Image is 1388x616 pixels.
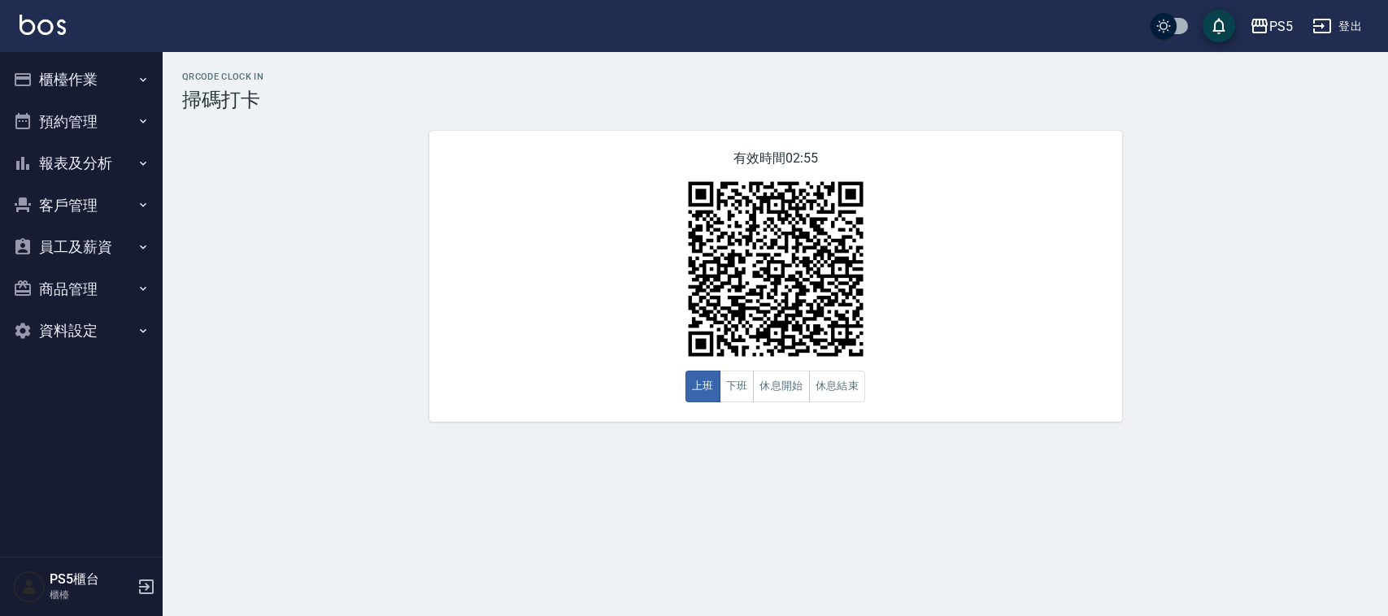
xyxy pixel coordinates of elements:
[20,15,66,35] img: Logo
[7,226,156,268] button: 員工及薪資
[50,571,133,588] h5: PS5櫃台
[7,142,156,184] button: 報表及分析
[685,371,720,402] button: 上班
[1203,10,1235,42] button: save
[1269,16,1293,37] div: PS5
[50,588,133,602] p: 櫃檯
[182,89,1368,111] h3: 掃碼打卡
[429,131,1122,422] div: 有效時間 02:55
[7,184,156,227] button: 客戶管理
[720,371,755,402] button: 下班
[182,72,1368,82] h2: QRcode Clock In
[7,268,156,310] button: 商品管理
[809,371,866,402] button: 休息結束
[753,371,810,402] button: 休息開始
[7,59,156,101] button: 櫃檯作業
[1306,11,1368,41] button: 登出
[13,570,46,603] img: Person
[7,101,156,143] button: 預約管理
[1243,10,1299,43] button: PS5
[7,310,156,352] button: 資料設定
